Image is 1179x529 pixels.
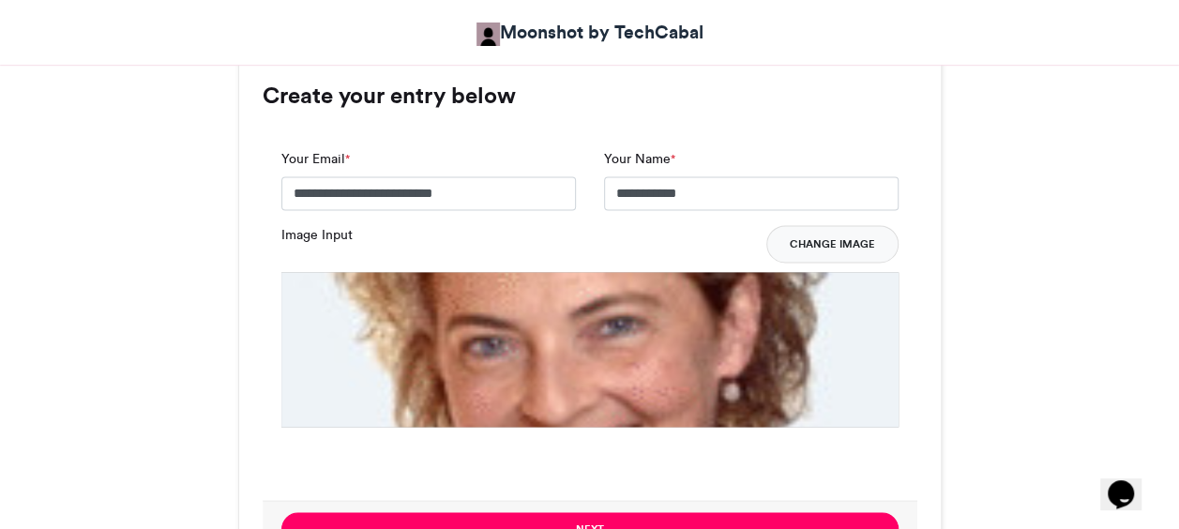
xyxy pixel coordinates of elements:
label: Your Name [604,149,675,169]
iframe: chat widget [1100,454,1160,510]
h3: Create your entry below [263,84,917,107]
img: Moonshot by TechCabal [476,23,500,46]
button: Change Image [766,225,899,263]
label: Your Email [281,149,350,169]
label: Image Input [281,225,353,245]
a: Moonshot by TechCabal [476,19,703,46]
